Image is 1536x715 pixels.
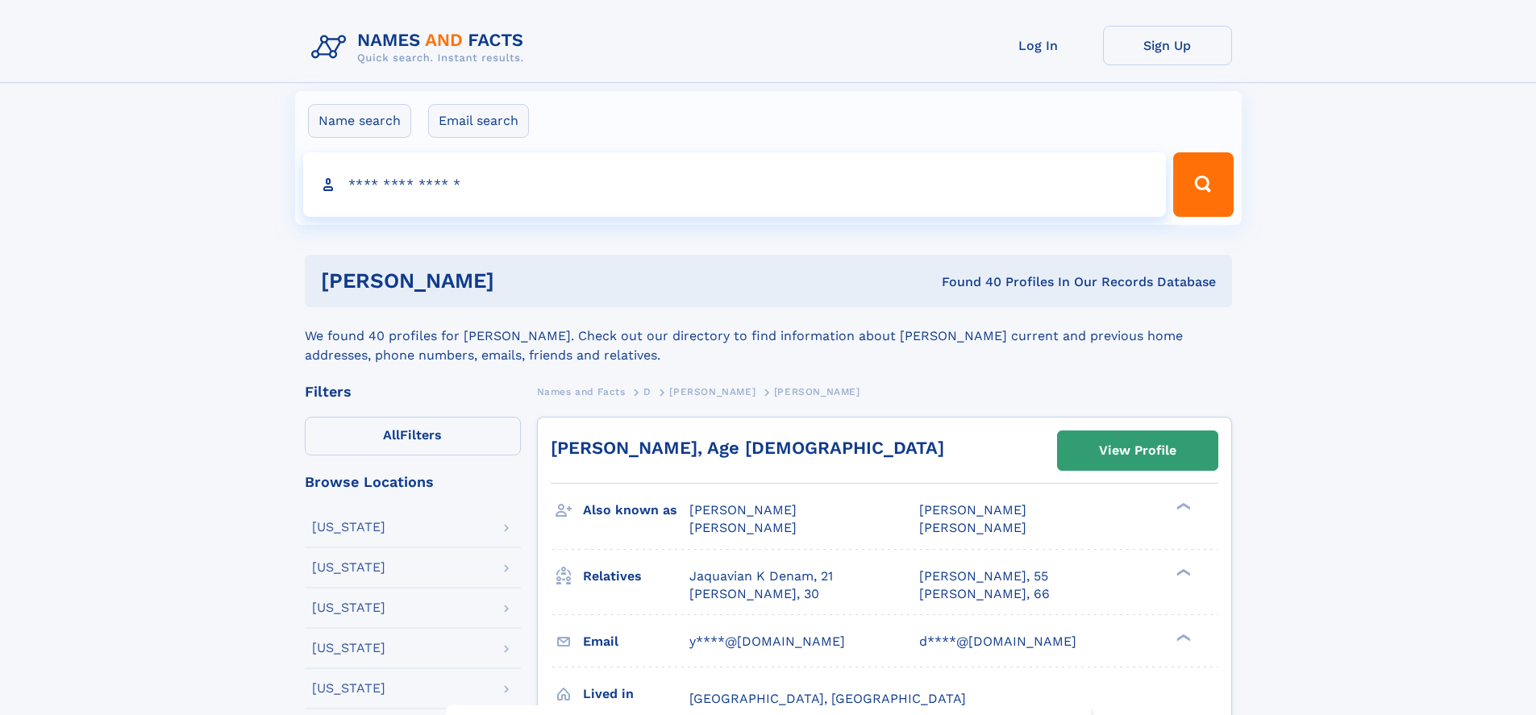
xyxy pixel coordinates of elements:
[1173,152,1233,217] button: Search Button
[583,563,689,590] h3: Relatives
[718,273,1216,291] div: Found 40 Profiles In Our Records Database
[308,104,411,138] label: Name search
[551,438,944,458] a: [PERSON_NAME], Age [DEMOGRAPHIC_DATA]
[1172,567,1192,577] div: ❯
[1058,431,1218,470] a: View Profile
[305,307,1232,365] div: We found 40 profiles for [PERSON_NAME]. Check out our directory to find information about [PERSON...
[689,567,833,585] a: Jaquavian K Denam, 21
[643,381,651,401] a: D
[583,497,689,524] h3: Also known as
[312,601,385,614] div: [US_STATE]
[428,104,529,138] label: Email search
[974,26,1103,65] a: Log In
[689,691,966,706] span: [GEOGRAPHIC_DATA], [GEOGRAPHIC_DATA]
[383,427,400,443] span: All
[305,26,537,69] img: Logo Names and Facts
[537,381,626,401] a: Names and Facts
[1103,26,1232,65] a: Sign Up
[919,520,1026,535] span: [PERSON_NAME]
[303,152,1167,217] input: search input
[689,520,797,535] span: [PERSON_NAME]
[774,386,860,397] span: [PERSON_NAME]
[312,642,385,655] div: [US_STATE]
[305,475,521,489] div: Browse Locations
[1099,432,1176,469] div: View Profile
[669,386,756,397] span: [PERSON_NAME]
[689,502,797,518] span: [PERSON_NAME]
[305,385,521,399] div: Filters
[919,567,1048,585] a: [PERSON_NAME], 55
[583,680,689,708] h3: Lived in
[312,561,385,574] div: [US_STATE]
[689,585,819,603] a: [PERSON_NAME], 30
[583,628,689,655] h3: Email
[1172,632,1192,642] div: ❯
[321,271,718,291] h1: [PERSON_NAME]
[305,417,521,455] label: Filters
[1172,501,1192,512] div: ❯
[669,381,756,401] a: [PERSON_NAME]
[312,682,385,695] div: [US_STATE]
[312,521,385,534] div: [US_STATE]
[643,386,651,397] span: D
[919,502,1026,518] span: [PERSON_NAME]
[919,585,1050,603] a: [PERSON_NAME], 66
